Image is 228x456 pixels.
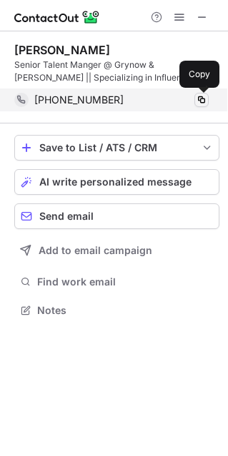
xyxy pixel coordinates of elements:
[37,304,214,317] span: Notes
[39,176,192,188] span: AI write personalized message
[14,300,219,320] button: Notes
[14,272,219,292] button: Find work email
[14,59,219,84] div: Senior Talent Manger @ Grynow & [PERSON_NAME] || Specializing in Influencer marketing & Talent Ma...
[37,275,214,288] span: Find work email
[39,245,152,256] span: Add to email campaign
[34,93,124,106] span: [PHONE_NUMBER]
[14,203,219,229] button: Send email
[14,135,219,161] button: save-profile-one-click
[14,169,219,195] button: AI write personalized message
[39,211,94,222] span: Send email
[14,9,100,26] img: ContactOut v5.3.10
[39,142,194,153] div: Save to List / ATS / CRM
[14,43,110,57] div: [PERSON_NAME]
[14,238,219,263] button: Add to email campaign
